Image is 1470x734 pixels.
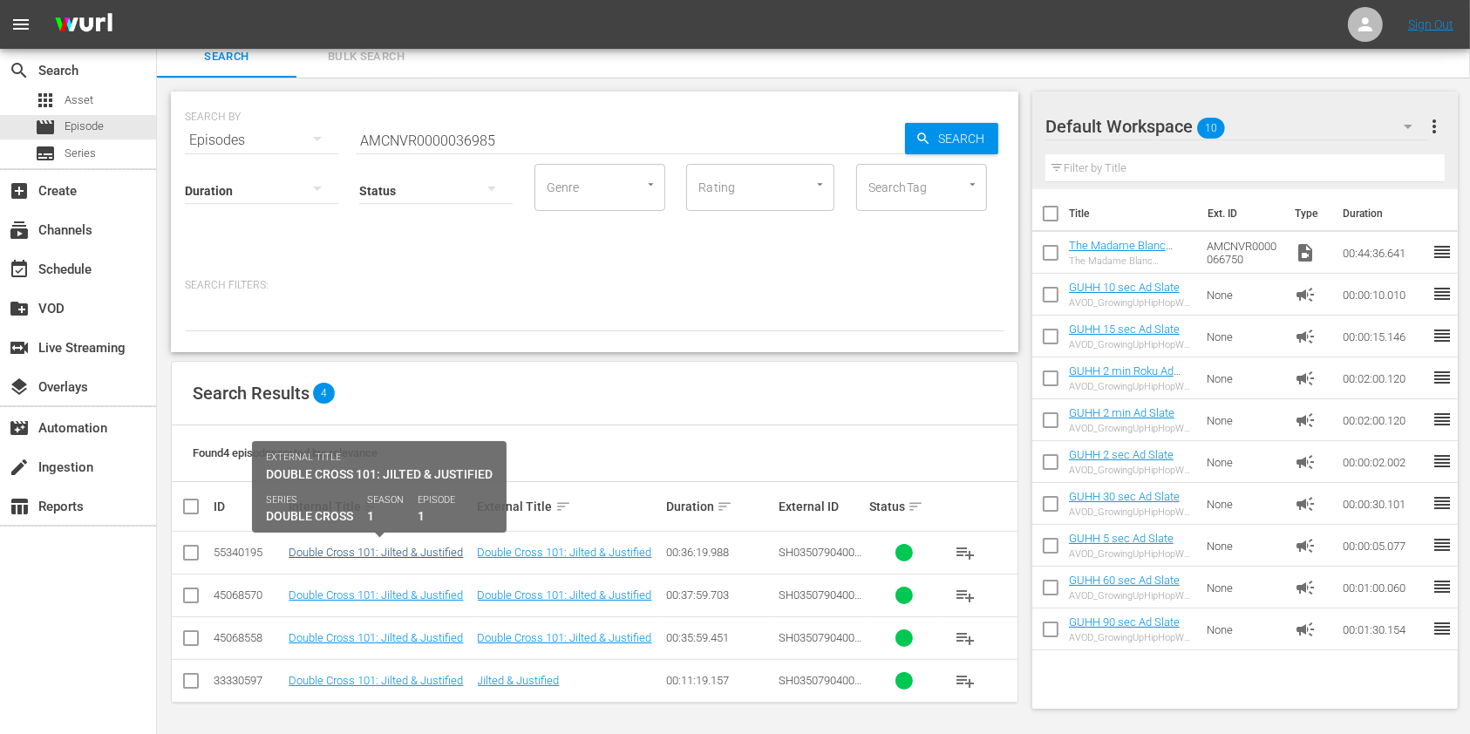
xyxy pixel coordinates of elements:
span: SH035079040000 [779,588,861,615]
div: 00:11:19.157 [666,674,774,687]
div: 33330597 [214,674,283,687]
th: Title [1069,189,1197,238]
span: Ad [1295,284,1316,305]
span: sort [364,499,379,514]
span: Bulk Search [307,47,425,67]
img: ans4CAIJ8jUAAAAAAAAAAAAAAAAAAAAAAAAgQb4GAAAAAAAAAAAAAAAAAAAAAAAAJMjXAAAAAAAAAAAAAAAAAAAAAAAAgAT5G... [42,4,126,45]
button: playlist_add [944,660,986,702]
div: AVOD_GrowingUpHipHopWeTV_WillBeRightBack _2MinCountdown_RB24_S01398804001-Roku [1069,381,1194,392]
span: Video [1295,242,1316,263]
a: The Madame Blanc Mysteries 103: Episode 3 [1069,239,1192,265]
a: Double Cross 101: Jilted & Justified [478,546,652,559]
a: Jilted & Justified [478,674,560,687]
span: Channels [9,220,30,241]
span: Search [9,60,30,81]
div: AVOD_GrowingUpHipHopWeTV_WillBeRightBack _2Min_RB24_S01398805001 [1069,423,1194,434]
span: Ad [1295,410,1316,431]
div: 00:36:19.988 [666,546,774,559]
span: Found 4 episodes sorted by: relevance [193,446,378,459]
td: 00:00:30.101 [1336,483,1432,525]
span: Asset [65,92,93,109]
div: 55340195 [214,546,283,559]
div: Default Workspace [1045,102,1429,151]
td: 00:00:05.077 [1336,525,1432,567]
a: Double Cross 101: Jilted & Justified [289,546,463,559]
button: playlist_add [944,617,986,659]
span: SH035079040000 [779,631,861,657]
td: 00:00:10.010 [1336,274,1432,316]
td: None [1201,316,1289,357]
div: AVOD_GrowingUpHipHopWeTV_WillBeRightBack _30sec_RB24_S01398805004 [1069,506,1194,518]
th: Type [1284,189,1332,238]
span: 4 [313,383,335,404]
span: Ad [1295,535,1316,556]
button: Open [964,176,981,193]
span: SH035079040000 [779,546,861,572]
span: Ad [1295,452,1316,472]
button: playlist_add [944,532,986,574]
a: GUHH 10 sec Ad Slate [1069,281,1180,294]
div: ID [214,500,283,513]
span: Ad [1295,326,1316,347]
span: playlist_add [955,628,976,649]
div: 00:35:59.451 [666,631,774,644]
span: sort [717,499,732,514]
span: reorder [1432,241,1453,262]
td: 00:02:00.120 [1336,357,1432,399]
span: playlist_add [955,585,976,606]
div: AVOD_GrowingUpHipHopWeTV_WillBeRightBack _60sec_RB24_S01398805003 [1069,590,1194,601]
div: 45068570 [214,588,283,601]
td: 00:01:00.060 [1336,567,1432,608]
div: The Madame Blanc Mysteries 103: Episode 3 [1069,255,1194,267]
th: Duration [1332,189,1437,238]
a: GUHH 30 sec Ad Slate [1069,490,1180,503]
span: Search Results [193,383,310,404]
a: Double Cross 101: Jilted & Justified [289,631,463,644]
span: sort [908,499,923,514]
td: 00:00:15.146 [1336,316,1432,357]
span: Automation [9,418,30,438]
span: reorder [1432,451,1453,472]
span: Search [167,47,286,67]
span: Create [9,180,30,201]
span: Series [35,143,56,164]
td: AMCNVR0000066750 [1201,232,1289,274]
span: Episode [65,118,104,135]
div: Status [869,496,939,517]
span: Episode [35,117,56,138]
div: AVOD_GrowingUpHipHopWeTV_WillBeRightBack _10sec_RB24_S01398805006 [1069,297,1194,309]
span: Ad [1295,577,1316,598]
a: Double Cross 101: Jilted & Justified [478,631,652,644]
th: Ext. ID [1197,189,1284,238]
td: None [1201,525,1289,567]
span: more_vert [1424,116,1445,137]
span: reorder [1432,576,1453,597]
span: reorder [1432,618,1453,639]
span: Overlays [9,377,30,398]
div: AVOD_GrowingUpHipHopWeTV_WillBeRightBack _15sec_RB24_S01398805005 [1069,339,1194,350]
a: Sign Out [1408,17,1453,31]
td: 00:01:30.154 [1336,608,1432,650]
span: menu [10,14,31,35]
td: None [1201,357,1289,399]
div: External ID [779,500,864,513]
div: AVOD_GrowingUpHipHopWeTV_WillBeRightBack _5sec_RB24_S01398805007 [1069,548,1194,560]
span: 10 [1197,110,1225,146]
span: sort [555,499,571,514]
a: GUHH 15 sec Ad Slate [1069,323,1180,336]
div: AVOD_GrowingUpHipHopWeTV_WillBeRightBack _2sec_RB24_S01398805008 [1069,465,1194,476]
a: Double Cross 101: Jilted & Justified [478,588,652,601]
button: Open [812,176,828,193]
span: reorder [1432,325,1453,346]
span: Ingestion [9,457,30,478]
p: Search Filters: [185,278,1004,293]
td: None [1201,567,1289,608]
td: None [1201,483,1289,525]
a: Double Cross 101: Jilted & Justified [289,674,463,687]
div: AVOD_GrowingUpHipHopWeTV_WillBeRightBack _90sec_RB24_S01398805002 [1069,632,1194,643]
span: Series [65,145,96,162]
div: Internal Title [289,496,472,517]
a: GUHH 5 sec Ad Slate [1069,532,1174,545]
a: Double Cross 101: Jilted & Justified [289,588,463,601]
a: GUHH 2 min Ad Slate [1069,406,1174,419]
